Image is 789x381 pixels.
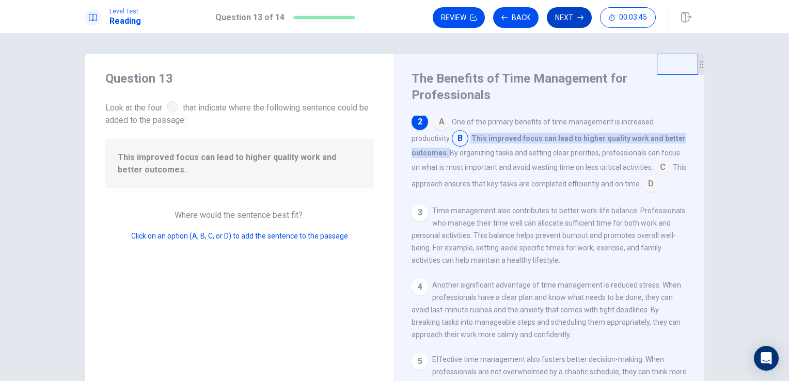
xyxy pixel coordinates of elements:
span: One of the primary benefits of time management is increased productivity. [412,118,654,142]
span: Another significant advantage of time management is reduced stress. When professionals have a cle... [412,281,681,339]
button: Next [547,7,592,28]
button: Review [433,7,485,28]
span: Where would the sentence best fit? [175,210,305,220]
span: B [452,130,468,147]
div: 2 [412,114,428,130]
span: C [654,159,671,176]
button: 00:03:45 [600,7,656,28]
h1: Reading [109,15,141,27]
div: 4 [412,279,428,295]
div: 5 [412,353,428,370]
span: This improved focus can lead to higher quality work and better outcomes. [118,151,361,176]
span: By organizing tasks and setting clear priorities, professionals can focus on what is most importa... [412,149,680,171]
span: Time management also contributes to better work-life balance. Professionals who manage their time... [412,207,685,264]
span: This improved focus can lead to higher quality work and better outcomes. [412,133,686,158]
span: Level Test [109,8,141,15]
button: Back [493,7,539,28]
div: Open Intercom Messenger [754,346,779,371]
h4: The Benefits of Time Management for Professionals [412,70,685,103]
span: D [642,176,659,192]
span: Click on an option (A, B, C, or D) to add the sentence to the passage [131,232,348,240]
h1: Question 13 of 14 [215,11,285,24]
h4: Question 13 [105,70,374,87]
div: 3 [412,204,428,221]
span: Look at the four that indicate where the following sentence could be added to the passage: [105,99,374,126]
span: 00:03:45 [619,13,647,22]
